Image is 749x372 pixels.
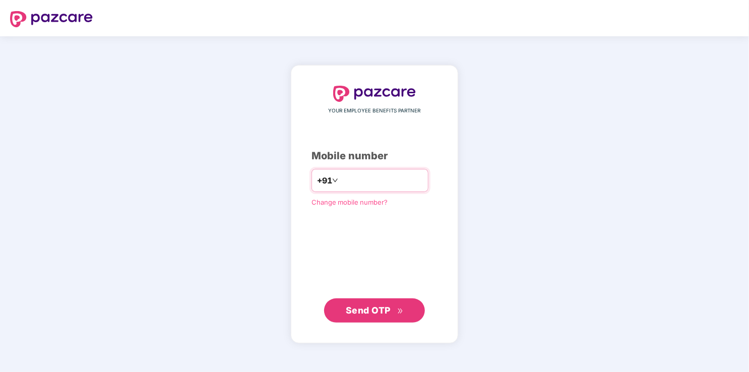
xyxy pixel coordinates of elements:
[10,11,93,27] img: logo
[317,174,332,187] span: +91
[397,308,404,315] span: double-right
[332,177,338,183] span: down
[329,107,421,115] span: YOUR EMPLOYEE BENEFITS PARTNER
[346,305,391,316] span: Send OTP
[333,86,416,102] img: logo
[311,148,438,164] div: Mobile number
[311,198,388,206] a: Change mobile number?
[324,298,425,323] button: Send OTPdouble-right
